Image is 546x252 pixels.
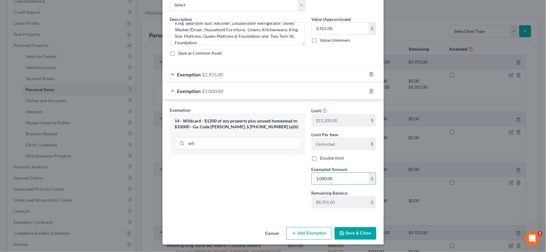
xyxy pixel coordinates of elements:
[369,196,376,208] div: $
[525,231,540,246] iframe: Intercom live chat
[312,196,369,208] input: --
[312,114,369,126] input: --
[175,118,300,130] div: 14 - Wildcard - $1200 of any property plus unused homestead to $10000 - Ga. Code [PERSON_NAME]. §...
[538,231,543,236] span: 2
[369,173,376,184] div: $
[312,16,351,22] label: Value (Approximate)
[177,72,201,77] span: Exemption
[177,88,201,94] span: Exemption
[320,155,344,161] label: Double limit
[170,107,191,113] span: Exemption
[312,173,369,184] input: 0.00
[312,108,321,113] span: Limit
[312,23,369,34] input: 0.00
[170,17,192,22] span: Description
[369,138,376,150] div: $
[369,114,376,126] div: $
[312,131,339,138] label: Limit Per Item
[187,138,300,149] input: Search exemption rules...
[202,72,223,77] span: $2,925.00
[179,50,222,56] label: Save as Common Asset
[312,190,348,196] label: Remaining Balance
[312,167,348,172] span: Exempted Amount
[286,227,332,240] button: Add Exemption
[202,88,223,94] span: $1,000.00
[261,228,284,240] button: Cancel
[320,37,350,43] label: Value Unknown
[369,23,376,34] div: $
[312,138,369,150] input: --
[335,227,376,240] button: Save & Close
